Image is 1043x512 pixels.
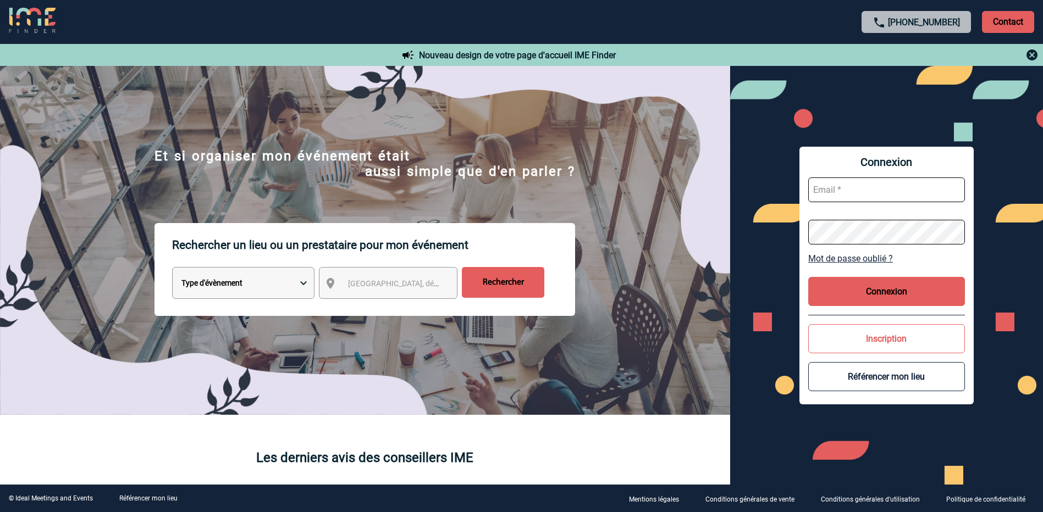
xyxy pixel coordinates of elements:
p: Contact [982,11,1034,33]
button: Référencer mon lieu [808,362,965,391]
span: [GEOGRAPHIC_DATA], département, région... [348,279,501,288]
p: Politique de confidentialité [946,496,1025,503]
a: Mentions légales [620,493,697,504]
a: Conditions générales de vente [697,493,812,504]
button: Inscription [808,324,965,353]
img: call-24-px.png [873,16,886,29]
p: Mentions légales [629,496,679,503]
a: Conditions générales d'utilisation [812,493,937,504]
a: Référencer mon lieu [119,494,178,502]
input: Email * [808,177,965,202]
span: Connexion [808,155,965,169]
a: [PHONE_NUMBER] [888,17,960,27]
a: Politique de confidentialité [937,493,1043,504]
button: Connexion [808,277,965,306]
input: Rechercher [462,267,544,298]
div: © Ideal Meetings and Events [9,494,93,502]
p: Conditions générales de vente [705,496,794,503]
p: Rechercher un lieu ou un prestataire pour mon événement [172,223,575,267]
a: Mot de passe oublié ? [808,253,965,264]
p: Conditions générales d'utilisation [821,496,920,503]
